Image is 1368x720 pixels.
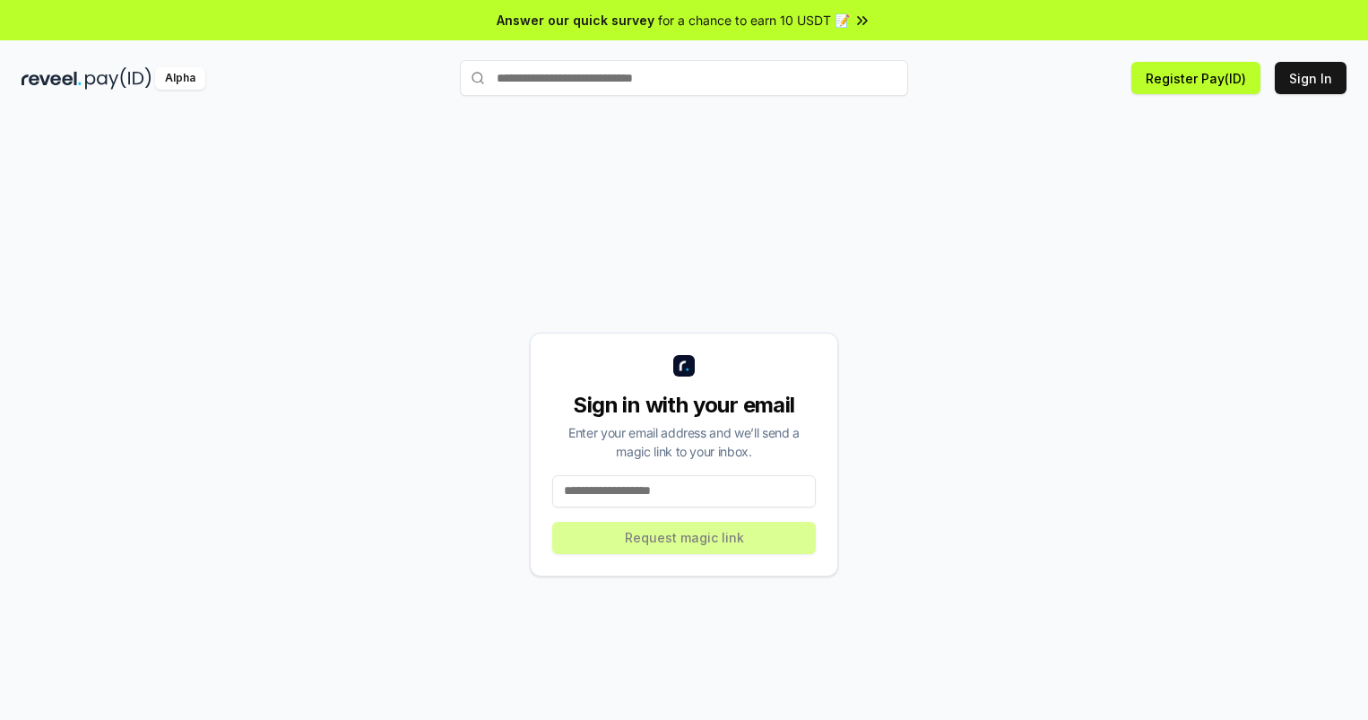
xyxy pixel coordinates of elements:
img: reveel_dark [22,67,82,90]
div: Sign in with your email [552,391,816,420]
span: for a chance to earn 10 USDT 📝 [658,11,850,30]
span: Answer our quick survey [497,11,654,30]
div: Enter your email address and we’ll send a magic link to your inbox. [552,423,816,461]
img: pay_id [85,67,152,90]
img: logo_small [673,355,695,377]
button: Register Pay(ID) [1131,62,1260,94]
div: Alpha [155,67,205,90]
button: Sign In [1275,62,1346,94]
